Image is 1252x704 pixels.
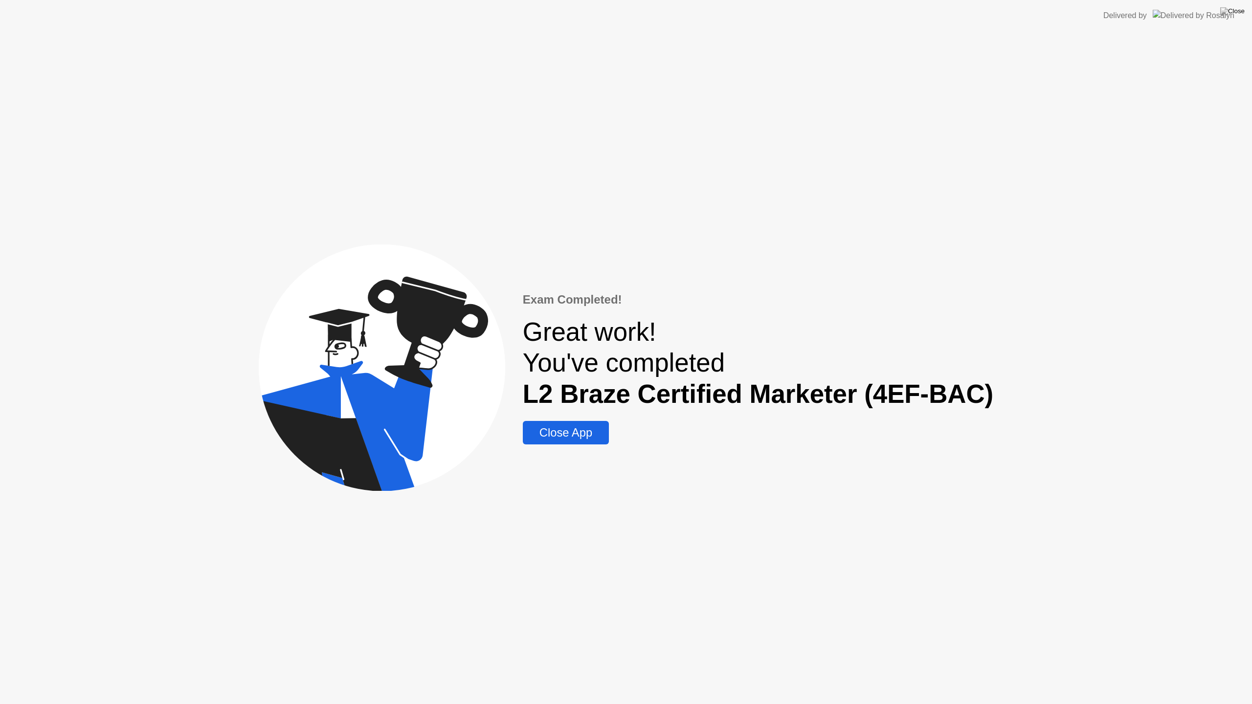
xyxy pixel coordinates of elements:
[1220,7,1245,15] img: Close
[523,421,609,444] button: Close App
[1153,10,1234,21] img: Delivered by Rosalyn
[523,316,993,409] div: Great work! You've completed
[526,426,606,440] div: Close App
[1103,10,1147,22] div: Delivered by
[523,291,993,308] div: Exam Completed!
[523,379,993,408] b: L2 Braze Certified Marketer (4EF-BAC)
